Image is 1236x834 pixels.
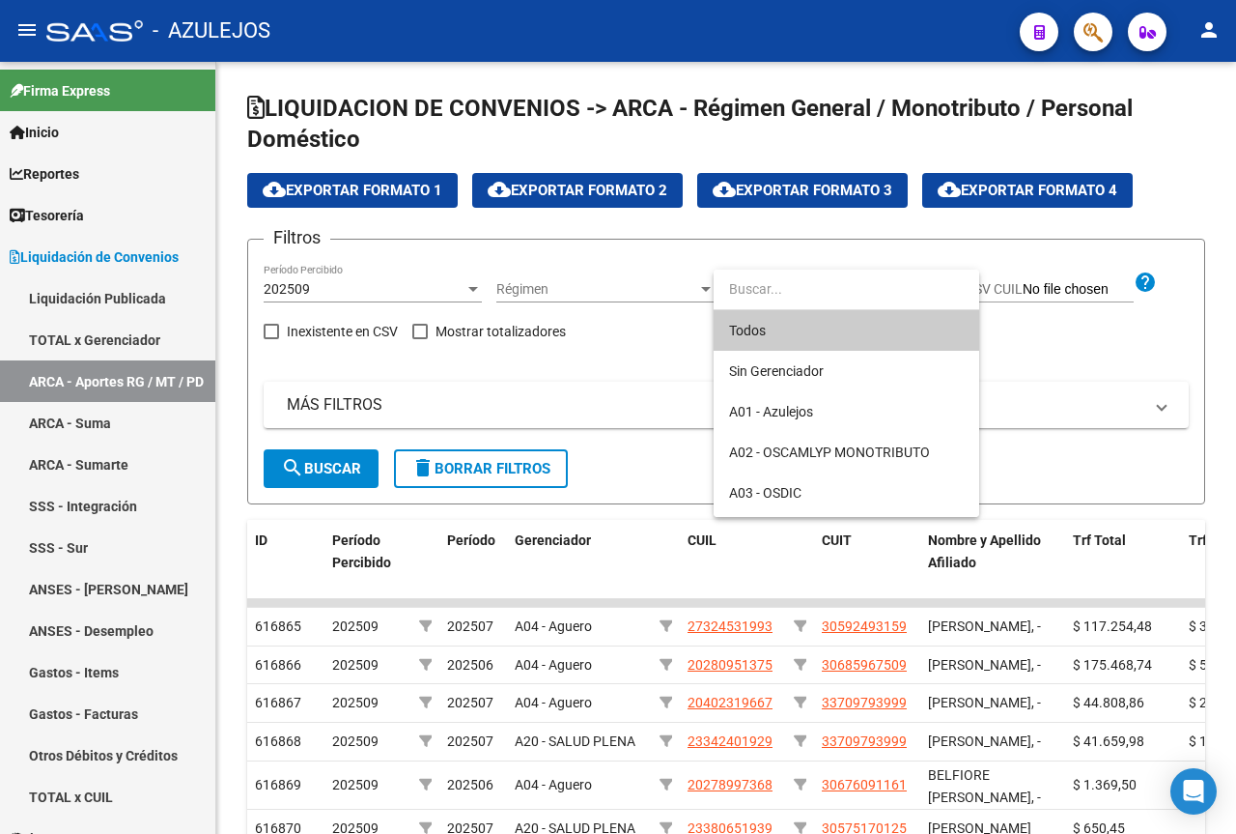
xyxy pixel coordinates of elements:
[1170,768,1217,815] div: Open Intercom Messenger
[714,269,979,309] input: dropdown search
[729,363,824,379] span: Sin Gerenciador
[729,485,801,501] span: A03 - OSDIC
[729,404,813,419] span: A01 - Azulejos
[729,445,930,460] span: A02 - OSCAMLYP MONOTRIBUTO
[729,310,964,351] span: Todos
